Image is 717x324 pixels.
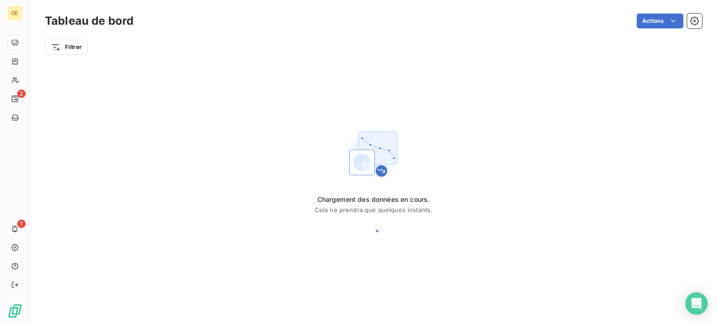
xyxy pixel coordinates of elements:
span: 2 [17,90,26,98]
button: Actions [637,14,683,28]
span: Chargement des données en cours. [315,195,433,204]
img: Logo LeanPay [7,303,22,318]
button: Filtrer [45,40,88,55]
div: OE [7,6,22,21]
span: 1 [17,220,26,228]
div: Open Intercom Messenger [685,292,708,315]
h3: Tableau de bord [45,13,134,29]
span: Cela ne prendra que quelques instants. [315,206,433,214]
img: First time [344,124,403,184]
